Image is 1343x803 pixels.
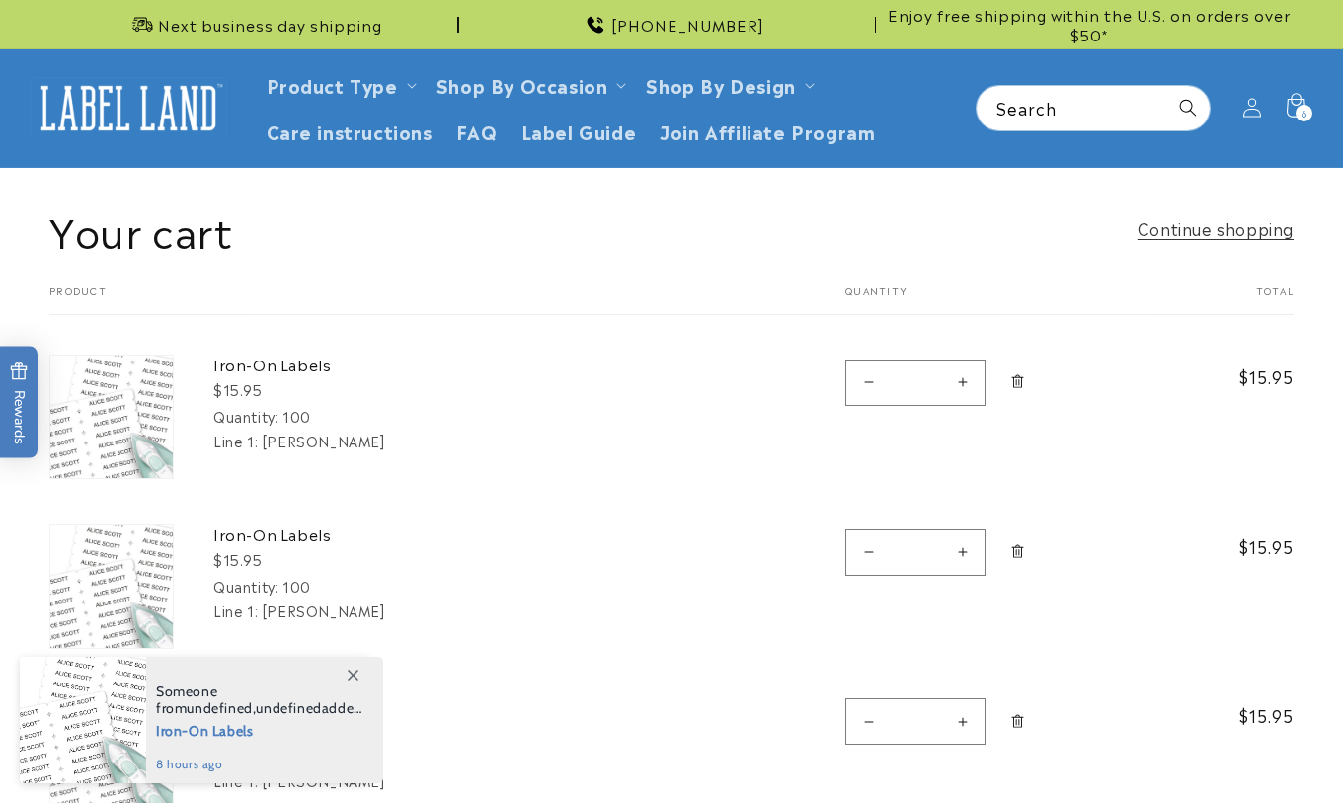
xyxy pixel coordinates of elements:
[213,355,510,374] a: Iron-On Labels
[521,120,637,142] span: Label Guide
[213,379,510,400] div: $15.95
[50,356,173,478] img: Iron-On Labels - Label Land
[187,699,252,717] span: undefined
[444,108,510,154] a: FAQ
[660,120,875,142] span: Join Affiliate Program
[456,120,498,142] span: FAQ
[1302,105,1307,121] span: 6
[262,601,385,620] dd: [PERSON_NAME]
[50,525,173,648] img: Iron-On Labels - Label Land
[262,431,385,450] dd: [PERSON_NAME]
[634,61,822,108] summary: Shop By Design
[796,284,1153,315] th: Quantity
[156,683,362,717] span: Someone from , added this product to their cart.
[255,61,425,108] summary: Product Type
[213,576,278,596] dt: Quantity:
[891,698,940,745] input: Quantity for Iron-On Labels
[1000,355,1035,410] a: Remove Iron-On Labels - 100
[213,549,510,570] div: $15.95
[1000,693,1035,749] a: Remove Iron-On Labels - 100
[255,108,444,154] a: Care instructions
[267,120,433,142] span: Care instructions
[49,284,796,315] th: Product
[425,61,635,108] summary: Shop By Occasion
[158,15,382,35] span: Next business day shipping
[1166,86,1210,129] button: Search
[1193,534,1294,558] span: $15.95
[282,576,311,596] dd: 100
[213,431,258,450] dt: Line 1:
[436,73,608,96] span: Shop By Occasion
[891,360,940,406] input: Quantity for Iron-On Labels
[1138,214,1294,243] a: Continue shopping
[30,77,227,138] img: Label Land
[884,5,1294,43] span: Enjoy free shipping within the U.S. on orders over $50*
[646,71,795,98] a: Shop By Design
[23,70,235,146] a: Label Land
[49,203,232,255] h1: Your cart
[611,15,764,35] span: [PHONE_NUMBER]
[256,699,321,717] span: undefined
[648,108,887,154] a: Join Affiliate Program
[10,361,29,443] span: Rewards
[213,524,510,544] a: Iron-On Labels
[213,601,258,620] dt: Line 1:
[1153,284,1294,315] th: Total
[267,71,398,98] a: Product Type
[213,406,278,426] dt: Quantity:
[891,529,940,576] input: Quantity for Iron-On Labels
[282,406,311,426] dd: 100
[510,108,649,154] a: Label Guide
[1000,524,1035,580] a: Remove Iron-On Labels - 100
[1193,364,1294,388] span: $15.95
[1193,703,1294,727] span: $15.95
